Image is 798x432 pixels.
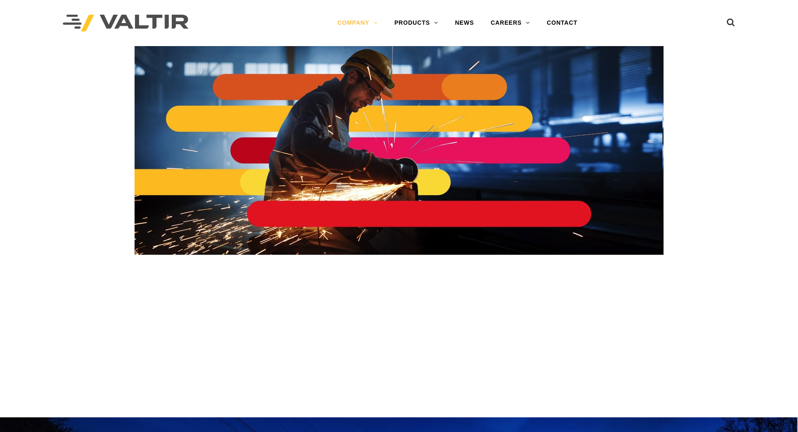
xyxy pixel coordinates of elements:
a: NEWS [447,15,482,31]
a: COMPANY [329,15,386,31]
img: Valtir [63,15,189,32]
a: PRODUCTS [386,15,447,31]
a: CAREERS [482,15,538,31]
a: CONTACT [538,15,586,31]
